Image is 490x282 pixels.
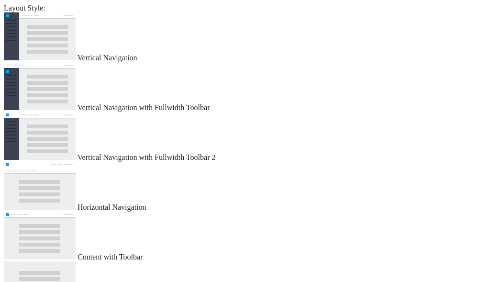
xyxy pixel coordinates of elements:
img: content-with-toolbar.jpg [4,212,76,259]
span: Vertical Navigation [78,54,137,62]
md-radio-button: Vertical Navigation with Fullwidth Toolbar 2 [4,112,486,162]
span: Horizontal Navigation [78,203,146,211]
md-radio-button: Vertical Navigation with Fullwidth Toolbar [4,62,486,112]
span: Vertical Navigation with Fullwidth Toolbar 2 [78,153,216,161]
md-radio-button: Content with Toolbar [4,212,486,261]
span: Content with Toolbar [78,253,143,261]
div: Layout Style: [4,4,486,12]
img: vertical-nav.jpg [4,12,76,60]
md-radio-button: Horizontal Navigation [4,162,486,212]
span: Vertical Navigation with Fullwidth Toolbar [78,103,210,112]
md-radio-button: Vertical Navigation [4,12,486,62]
img: vertical-nav-with-full-toolbar.jpg [4,62,76,110]
img: vertical-nav-with-full-toolbar-2.jpg [4,112,76,160]
img: horizontal-nav.jpg [4,162,76,210]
